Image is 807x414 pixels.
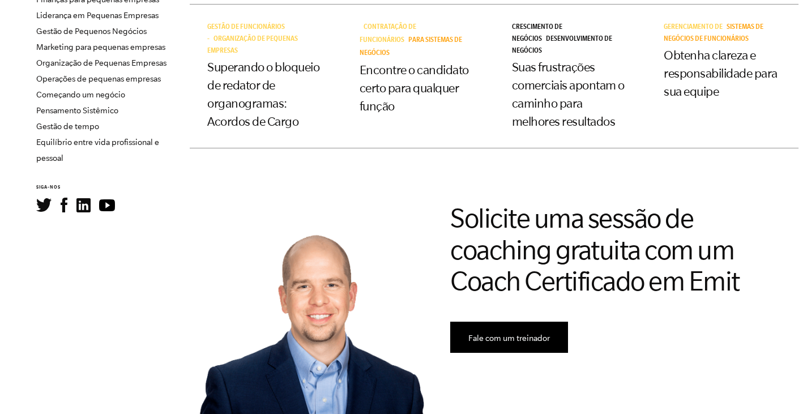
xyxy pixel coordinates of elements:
[99,199,115,211] img: YouTube
[512,60,625,128] a: Suas frustrações comerciais apontam o caminho para melhores resultados
[664,24,723,32] font: Gerenciamento de
[36,58,166,67] a: Organização de Pequenas Empresas
[750,360,807,414] iframe: Widget de bate-papo
[450,322,568,353] a: Fale com um treinador
[36,122,99,131] a: Gestão de tempo
[512,24,562,44] a: Crescimento de negócios
[360,37,462,58] a: para sistemas de negócios
[36,198,52,212] img: Twitter
[664,48,778,98] a: Obtenha clareza e responsabilidade para sua equipe
[207,24,285,44] a: Gestão de Funcionários -
[207,60,319,128] a: Superando o bloqueio de redator de organogramas: Acordos de Cargo
[36,27,147,36] a: Gestão de Pequenos Negócios
[360,63,469,113] a: Encontre o candidato certo para qualquer função
[207,36,298,56] a: Organização de Pequenas Empresas
[360,24,416,45] a: Contratação de funcionários
[61,198,67,212] img: Facebook
[468,334,550,343] font: Fale com um treinador
[36,90,125,99] a: Começando um negócio
[36,185,61,190] font: SIGA-NOS
[450,203,740,296] font: Solicite uma sessão de coaching gratuita com um Coach Certificado em Emit
[664,24,727,32] a: Gerenciamento de
[512,36,612,56] a: Desenvolvimento de negócios
[36,106,118,115] a: Pensamento Sistêmico
[36,138,159,163] a: Equilíbrio entre vida profissional e pessoal
[36,42,165,52] a: Marketing para pequenas empresas
[76,198,91,212] img: LinkedIn
[36,11,159,20] a: Liderança em Pequenas Empresas
[36,74,161,83] a: Operações de pequenas empresas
